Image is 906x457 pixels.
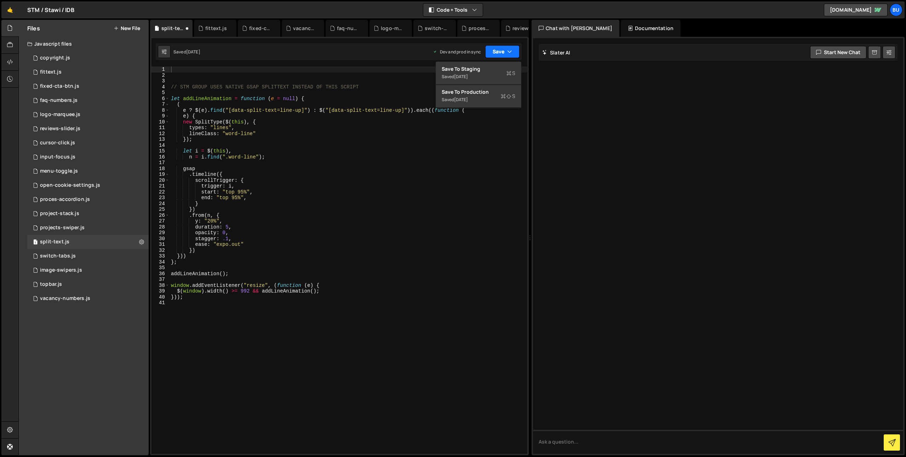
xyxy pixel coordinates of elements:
[1,1,19,18] a: 🤙
[27,65,149,79] div: 11873/46141.js
[151,125,170,131] div: 11
[442,73,515,81] div: Saved
[469,25,491,32] div: proces-accordion.js
[40,140,75,146] div: cursor-click.js
[151,195,170,201] div: 23
[151,201,170,207] div: 24
[151,248,170,254] div: 32
[249,25,272,32] div: fixed-cta-btn.js
[151,259,170,265] div: 34
[436,85,521,108] button: Save to ProductionS Saved[DATE]
[151,218,170,224] div: 27
[151,96,170,102] div: 6
[512,25,535,32] div: reviews-slider.js
[205,25,227,32] div: fittext.js
[27,207,149,221] div: 11873/29073.js
[27,263,149,277] div: 11873/29046.js
[40,210,79,217] div: project-stack.js
[151,137,170,143] div: 13
[824,4,888,16] a: [DOMAIN_NAME]
[151,230,170,236] div: 29
[151,288,170,294] div: 39
[40,196,90,203] div: proces-accordion.js
[40,168,78,174] div: menu-toggle.js
[27,221,149,235] div: 11873/40758.js
[40,182,100,189] div: open-cookie-settings.js
[151,300,170,306] div: 41
[151,178,170,184] div: 20
[27,24,40,32] h2: Files
[27,192,149,207] div: 11873/29050.js
[27,249,149,263] div: 11873/29352.js
[151,172,170,178] div: 19
[27,108,149,122] div: 11873/45993.js
[337,25,360,32] div: faq-numbers.js
[40,295,90,302] div: vacancy-numbers.js
[151,242,170,248] div: 31
[151,271,170,277] div: 36
[40,253,76,259] div: switch-tabs.js
[40,126,80,132] div: reviews-slider.js
[27,93,149,108] div: 11873/45999.js
[542,49,570,56] h2: Slater AI
[173,49,200,55] div: Saved
[151,143,170,149] div: 14
[27,164,149,178] div: 11873/29049.js
[27,178,149,192] div: 11873/29420.js
[40,154,75,160] div: input-focus.js
[442,88,515,96] div: Save to Production
[293,25,316,32] div: vacancy-numbers.js
[151,84,170,90] div: 4
[425,25,447,32] div: switch-tabs.js
[151,283,170,289] div: 38
[442,65,515,73] div: Save to Staging
[151,189,170,195] div: 22
[454,97,468,103] div: [DATE]
[151,213,170,219] div: 26
[151,131,170,137] div: 12
[27,6,74,14] div: STM / Stawi / IDB
[27,235,149,249] div: 11873/29047.js
[151,66,170,73] div: 1
[27,136,149,150] div: 11873/29045.js
[485,45,520,58] button: Save
[442,96,515,104] div: Saved
[151,108,170,114] div: 8
[810,46,866,59] button: Start new chat
[151,73,170,79] div: 2
[151,183,170,189] div: 21
[151,90,170,96] div: 5
[40,83,79,89] div: fixed-cta-btn.js
[151,294,170,300] div: 40
[27,150,149,164] div: 11873/29048.js
[40,281,62,288] div: topbar.js
[151,166,170,172] div: 18
[40,111,80,118] div: logo-marquee.js
[436,62,521,85] button: Save to StagingS Saved[DATE]
[151,113,170,119] div: 9
[381,25,403,32] div: logo-marquee.js
[454,74,468,80] div: [DATE]
[40,267,82,273] div: image-swipers.js
[186,49,200,55] div: [DATE]
[151,119,170,125] div: 10
[27,51,149,65] div: 11873/29044.js
[40,225,85,231] div: projects-swiper.js
[151,207,170,213] div: 25
[621,20,681,37] div: Documentation
[433,49,481,55] div: Dev and prod in sync
[151,154,170,160] div: 16
[151,160,170,166] div: 17
[40,69,62,75] div: fittext.js
[151,253,170,259] div: 33
[27,277,149,291] div: 11873/40776.js
[40,97,78,104] div: faq-numbers.js
[161,25,184,32] div: split-text.js
[890,4,902,16] a: Bu
[151,265,170,271] div: 35
[114,25,140,31] button: New File
[40,55,70,61] div: copyright.js
[151,78,170,84] div: 3
[19,37,149,51] div: Javascript files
